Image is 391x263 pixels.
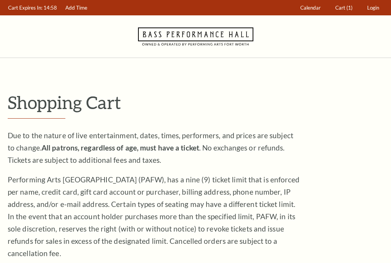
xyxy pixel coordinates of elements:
[42,143,199,152] strong: All patrons, regardless of age, must have a ticket
[364,0,383,15] a: Login
[62,0,91,15] a: Add Time
[335,5,345,11] span: Cart
[346,5,353,11] span: (1)
[8,93,383,112] p: Shopping Cart
[8,131,293,164] span: Due to the nature of live entertainment, dates, times, performers, and prices are subject to chan...
[8,5,42,11] span: Cart Expires In:
[332,0,356,15] a: Cart (1)
[367,5,379,11] span: Login
[297,0,324,15] a: Calendar
[300,5,321,11] span: Calendar
[8,174,300,260] p: Performing Arts [GEOGRAPHIC_DATA] (PAFW), has a nine (9) ticket limit that is enforced per name, ...
[43,5,57,11] span: 14:58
